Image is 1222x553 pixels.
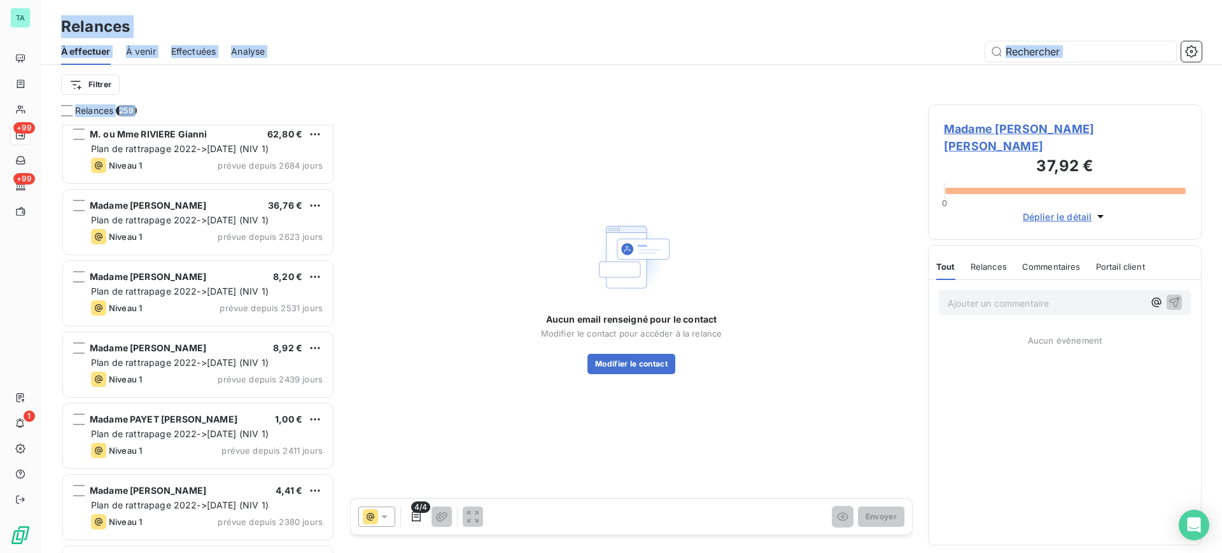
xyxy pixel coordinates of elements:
[218,232,323,242] span: prévue depuis 2623 jours
[218,374,323,384] span: prévue depuis 2439 jours
[91,500,269,510] span: Plan de rattrapage 2022->[DATE] (NIV 1)
[411,501,430,513] span: 4/4
[944,155,1186,180] h3: 37,92 €
[116,105,136,116] span: 259
[268,200,302,211] span: 36,76 €
[91,357,269,368] span: Plan de rattrapage 2022->[DATE] (NIV 1)
[10,8,31,28] div: TA
[90,414,237,424] span: Madame PAYET [PERSON_NAME]
[10,525,31,545] img: Logo LeanPay
[541,328,722,339] span: Modifier le contact pour accéder à la relance
[985,41,1176,62] input: Rechercher
[126,45,156,58] span: À venir
[1096,262,1145,272] span: Portail client
[276,485,302,496] span: 4,41 €
[591,216,672,298] img: Empty state
[109,374,142,384] span: Niveau 1
[171,45,216,58] span: Effectuées
[90,485,206,496] span: Madame [PERSON_NAME]
[858,507,904,527] button: Envoyer
[267,129,302,139] span: 62,80 €
[13,173,35,185] span: +99
[90,342,206,353] span: Madame [PERSON_NAME]
[109,445,142,456] span: Niveau 1
[61,74,120,95] button: Filtrer
[231,45,265,58] span: Analyse
[13,122,35,134] span: +99
[109,160,142,171] span: Niveau 1
[109,232,142,242] span: Niveau 1
[587,354,675,374] button: Modifier le contact
[109,517,142,527] span: Niveau 1
[275,414,302,424] span: 1,00 €
[1023,210,1092,223] span: Déplier le détail
[90,200,206,211] span: Madame [PERSON_NAME]
[1022,262,1081,272] span: Commentaires
[109,303,142,313] span: Niveau 1
[273,271,302,282] span: 8,20 €
[546,313,717,326] span: Aucun email renseigné pour le contact
[220,303,323,313] span: prévue depuis 2531 jours
[91,428,269,439] span: Plan de rattrapage 2022->[DATE] (NIV 1)
[61,15,130,38] h3: Relances
[75,104,113,117] span: Relances
[61,45,111,58] span: À effectuer
[61,125,335,553] div: grid
[936,262,955,272] span: Tout
[1179,510,1209,540] div: Open Intercom Messenger
[1019,209,1111,224] button: Déplier le détail
[91,286,269,297] span: Plan de rattrapage 2022->[DATE] (NIV 1)
[218,160,323,171] span: prévue depuis 2684 jours
[942,198,947,208] span: 0
[91,143,269,154] span: Plan de rattrapage 2022->[DATE] (NIV 1)
[218,517,323,527] span: prévue depuis 2380 jours
[91,214,269,225] span: Plan de rattrapage 2022->[DATE] (NIV 1)
[24,410,35,422] span: 1
[971,262,1007,272] span: Relances
[90,129,207,139] span: M. ou Mme RIVIERE Gianni
[944,120,1186,155] span: Madame [PERSON_NAME] [PERSON_NAME]
[273,342,302,353] span: 8,92 €
[1028,335,1102,346] span: Aucun évènement
[90,271,206,282] span: Madame [PERSON_NAME]
[221,445,323,456] span: prévue depuis 2411 jours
